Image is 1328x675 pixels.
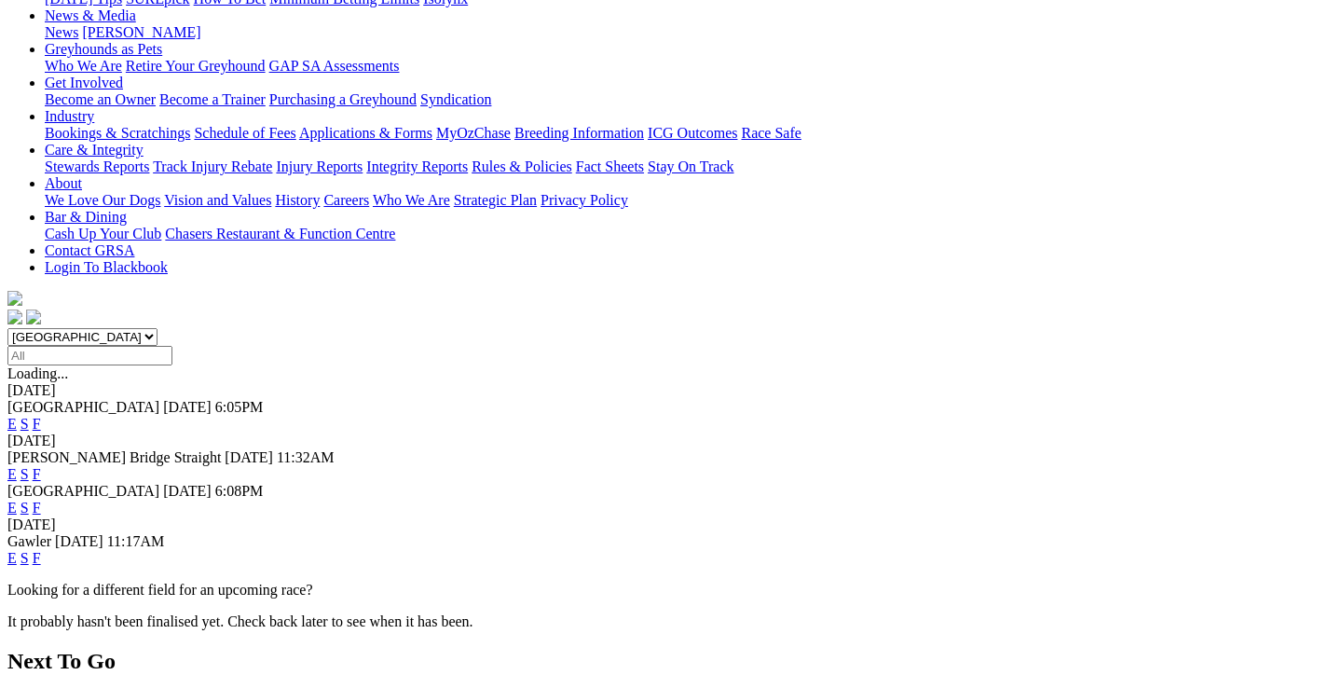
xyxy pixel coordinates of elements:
span: 11:17AM [107,533,165,549]
a: S [21,466,29,482]
div: [DATE] [7,433,1321,449]
a: Breeding Information [514,125,644,141]
a: MyOzChase [436,125,511,141]
div: About [45,192,1321,209]
a: Become an Owner [45,91,156,107]
div: [DATE] [7,517,1321,533]
div: Industry [45,125,1321,142]
div: [DATE] [7,382,1321,399]
a: News [45,24,78,40]
img: twitter.svg [26,310,41,324]
a: GAP SA Assessments [269,58,400,74]
a: Rules & Policies [472,158,572,174]
a: Privacy Policy [541,192,628,208]
a: [PERSON_NAME] [82,24,200,40]
span: Gawler [7,533,51,549]
a: Who We Are [45,58,122,74]
input: Select date [7,346,172,365]
span: 6:05PM [215,399,264,415]
div: News & Media [45,24,1321,41]
a: News & Media [45,7,136,23]
a: F [33,466,41,482]
a: S [21,416,29,432]
a: Care & Integrity [45,142,144,158]
span: [GEOGRAPHIC_DATA] [7,483,159,499]
a: Track Injury Rebate [153,158,272,174]
div: Care & Integrity [45,158,1321,175]
span: Loading... [7,365,68,381]
a: F [33,500,41,516]
span: 11:32AM [277,449,335,465]
a: Schedule of Fees [194,125,295,141]
span: [GEOGRAPHIC_DATA] [7,399,159,415]
div: Bar & Dining [45,226,1321,242]
a: Race Safe [741,125,801,141]
a: Get Involved [45,75,123,90]
h2: Next To Go [7,649,1321,674]
a: Bookings & Scratchings [45,125,190,141]
div: Greyhounds as Pets [45,58,1321,75]
a: Industry [45,108,94,124]
partial: It probably hasn't been finalised yet. Check back later to see when it has been. [7,613,473,629]
a: Cash Up Your Club [45,226,161,241]
a: Integrity Reports [366,158,468,174]
a: Chasers Restaurant & Function Centre [165,226,395,241]
img: logo-grsa-white.png [7,291,22,306]
a: Stewards Reports [45,158,149,174]
a: Injury Reports [276,158,363,174]
a: Bar & Dining [45,209,127,225]
a: Stay On Track [648,158,733,174]
a: ICG Outcomes [648,125,737,141]
a: Applications & Forms [299,125,432,141]
span: [DATE] [225,449,273,465]
a: Become a Trainer [159,91,266,107]
a: Retire Your Greyhound [126,58,266,74]
div: Get Involved [45,91,1321,108]
span: [DATE] [163,399,212,415]
a: F [33,416,41,432]
a: Contact GRSA [45,242,134,258]
a: Fact Sheets [576,158,644,174]
a: Purchasing a Greyhound [269,91,417,107]
a: Syndication [420,91,491,107]
a: E [7,466,17,482]
a: E [7,500,17,516]
a: Who We Are [373,192,450,208]
a: F [33,550,41,566]
p: Looking for a different field for an upcoming race? [7,582,1321,599]
a: Greyhounds as Pets [45,41,162,57]
span: [PERSON_NAME] Bridge Straight [7,449,221,465]
a: Careers [323,192,369,208]
span: [DATE] [55,533,103,549]
a: We Love Our Dogs [45,192,160,208]
a: Login To Blackbook [45,259,168,275]
a: History [275,192,320,208]
span: [DATE] [163,483,212,499]
a: E [7,550,17,566]
a: Vision and Values [164,192,271,208]
a: About [45,175,82,191]
a: S [21,550,29,566]
a: Strategic Plan [454,192,537,208]
img: facebook.svg [7,310,22,324]
a: S [21,500,29,516]
span: 6:08PM [215,483,264,499]
a: E [7,416,17,432]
